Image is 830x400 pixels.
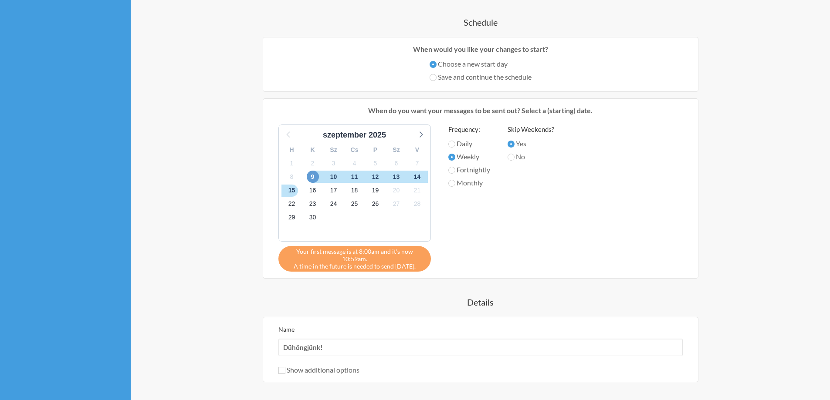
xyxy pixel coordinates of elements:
span: 2025. október 22., szerda [286,198,298,210]
span: 2025. október 25., szombat [349,198,361,210]
span: 2025. október 15., szerda [286,185,298,197]
p: When do you want your messages to be sent out? Select a (starting) date. [270,105,691,116]
span: 2025. október 24., péntek [328,198,340,210]
span: 2025. október 17., péntek [328,185,340,197]
span: 2025. október 28., kedd [411,198,423,210]
label: Save and continue the schedule [430,72,532,82]
label: Yes [508,138,554,149]
input: Show additional options [278,367,285,374]
span: 2025. október 7., kedd [411,157,423,169]
input: No [508,154,515,161]
input: Daily [448,141,455,148]
label: Name [278,326,295,333]
div: V [407,143,428,157]
span: 2025. október 5., vasárnap [369,157,382,169]
div: Cs [344,143,365,157]
label: Show additional options [278,366,359,374]
span: 2025. október 29., szerda [286,212,298,224]
label: Weekly [448,151,490,162]
h4: Details [219,296,742,308]
span: 2025. október 9., csütörtök [307,171,319,183]
span: 2025. október 27., hétfő [390,198,403,210]
input: Yes [508,141,515,148]
input: Weekly [448,154,455,161]
span: 2025. október 10., péntek [328,171,340,183]
div: Sz [323,143,344,157]
span: 2025. október 1., szerda [286,157,298,169]
span: 2025. október 13., hétfő [390,171,403,183]
div: K [302,143,323,157]
p: When would you like your changes to start? [270,44,691,54]
span: 2025. október 2., csütörtök [307,157,319,169]
div: H [281,143,302,157]
div: szeptember 2025 [319,129,390,141]
input: Fortnightly [448,167,455,174]
input: Choose a new start day [430,61,437,68]
span: 2025. október 26., vasárnap [369,198,382,210]
div: Sz [386,143,407,157]
span: 2025. október 23., csütörtök [307,198,319,210]
span: 2025. október 16., csütörtök [307,185,319,197]
span: 2025. október 30., csütörtök [307,212,319,224]
span: 2025. október 11., szombat [349,171,361,183]
span: 2025. október 14., kedd [411,171,423,183]
label: No [508,151,554,162]
span: 2025. október 20., hétfő [390,185,403,197]
span: Your first message is at 8:00am and it's now 10:59am. [285,248,424,262]
label: Skip Weekends? [508,124,554,134]
span: 2025. október 4., szombat [349,157,361,169]
span: 2025. október 18., szombat [349,185,361,197]
div: A time in the future is needed to send [DATE]. [278,246,431,272]
span: 2025. október 21., kedd [411,185,423,197]
h4: Schedule [219,16,742,28]
span: 2025. október 3., péntek [328,157,340,169]
span: 2025. október 12., vasárnap [369,171,382,183]
div: P [365,143,386,157]
label: Fortnightly [448,165,490,175]
span: 2025. október 6., hétfő [390,157,403,169]
label: Frequency: [448,124,490,134]
input: Save and continue the schedule [430,74,437,81]
span: 2025. október 8., szerda [286,171,298,183]
span: 2025. október 19., vasárnap [369,185,382,197]
input: We suggest a 2 to 4 word name [278,339,683,356]
input: Monthly [448,180,455,187]
label: Daily [448,138,490,149]
label: Monthly [448,178,490,188]
label: Choose a new start day [430,59,532,69]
